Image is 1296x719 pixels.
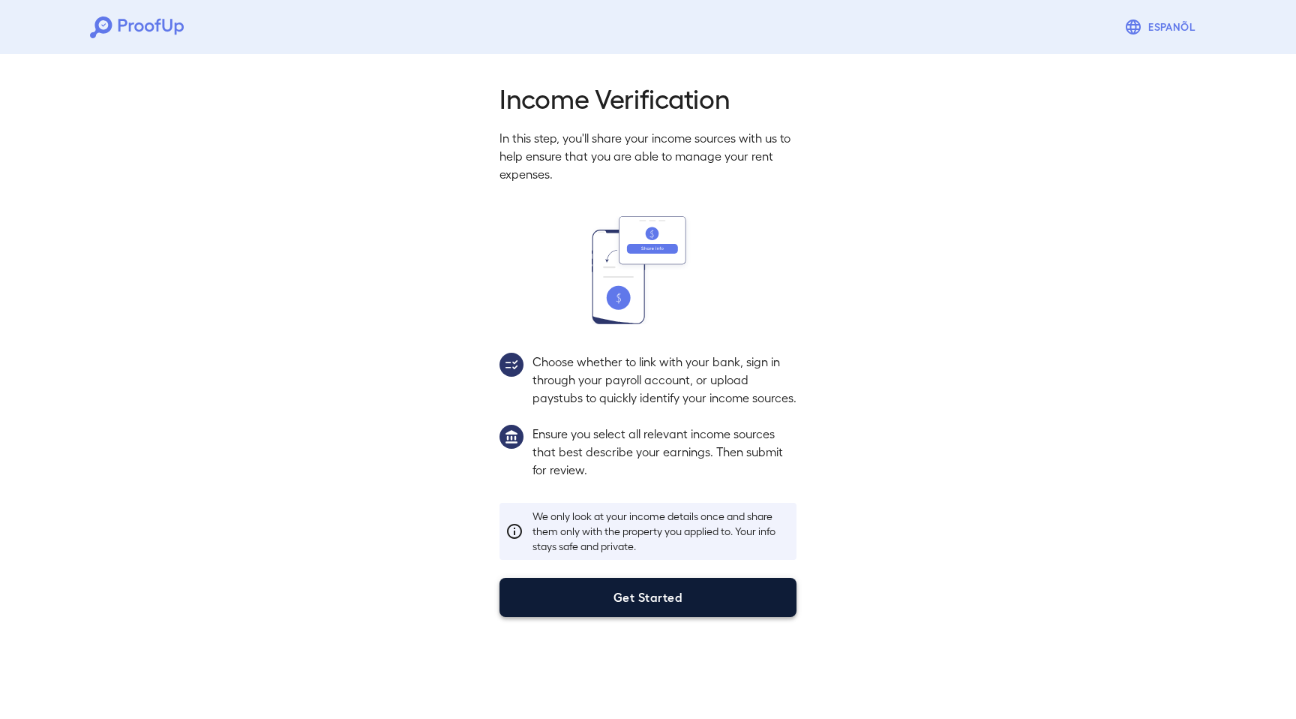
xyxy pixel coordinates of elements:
[592,216,704,324] img: transfer_money.svg
[1118,12,1206,42] button: Espanõl
[499,81,796,114] h2: Income Verification
[499,425,523,449] img: group1.svg
[499,129,796,183] p: In this step, you'll share your income sources with us to help ensure that you are able to manage...
[532,425,796,479] p: Ensure you select all relevant income sources that best describe your earnings. Then submit for r...
[532,509,790,554] p: We only look at your income details once and share them only with the property you applied to. Yo...
[499,353,523,377] img: group2.svg
[532,353,796,407] p: Choose whether to link with your bank, sign in through your payroll account, or upload paystubs t...
[499,578,796,617] button: Get Started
